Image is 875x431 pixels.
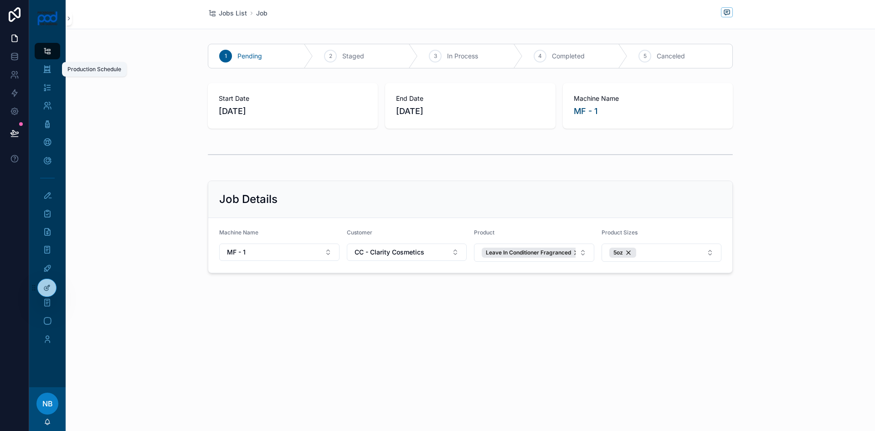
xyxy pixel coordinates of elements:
span: Staged [342,52,364,61]
span: Completed [552,52,585,61]
span: In Process [447,52,478,61]
a: Job [256,9,268,18]
button: Unselect 293 [609,248,636,258]
span: NB [42,398,53,409]
span: 2 [329,52,332,60]
span: [DATE] [219,105,367,118]
span: Product [474,229,494,236]
span: 5 [643,52,647,60]
span: Customer [347,229,372,236]
span: [DATE] [396,105,544,118]
span: Jobs List [219,9,247,18]
div: Production Schedule [67,66,121,73]
h2: Job Details [219,192,278,207]
span: 4 [538,52,542,60]
button: Select Button [219,244,340,261]
a: MF - 1 [574,105,597,118]
div: scrollable content [29,36,66,359]
button: Select Button [347,244,467,261]
span: 1 [225,52,227,60]
span: Machine Name [574,94,722,103]
span: Pending [237,52,262,61]
span: Product Sizes [602,229,638,236]
button: Select Button [602,244,722,262]
a: Jobs List [208,9,247,18]
span: 3 [434,52,437,60]
span: Machine Name [219,229,258,236]
button: Select Button [474,244,594,262]
span: MF - 1 [227,248,246,257]
span: Canceled [657,52,685,61]
span: Start Date [219,94,367,103]
span: CC - Clarity Cosmetics [355,248,424,257]
button: Unselect 209 [482,248,584,258]
span: End Date [396,94,544,103]
span: 5oz [613,249,623,256]
span: Leave In Conditioner Fragranced [486,249,571,256]
img: App logo [37,11,58,26]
